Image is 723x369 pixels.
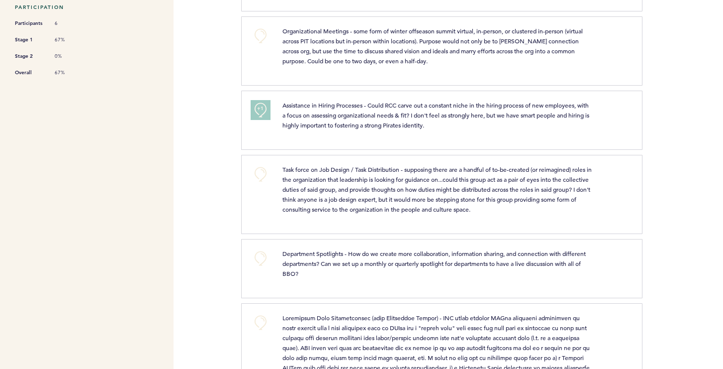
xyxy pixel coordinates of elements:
span: 0% [55,53,85,60]
button: +1 [251,100,271,120]
span: 6 [55,20,85,27]
span: Stage 1 [15,35,45,45]
span: Task force on Job Design / Task Distribution - supposing there are a handful of to-be-created (or... [282,165,593,213]
span: Overall [15,68,45,78]
span: Assistance in Hiring Processes - Could RCC carve out a constant niche in the hiring process of ne... [282,101,591,129]
h5: Participation [15,4,159,10]
span: Stage 2 [15,51,45,61]
span: Participants [15,18,45,28]
span: Department Spotlights - How do we create more collaboration, information sharing, and connection ... [282,249,587,277]
span: Organizational Meetings - some form of winter offseason summit virtual, in-person, or clustered i... [282,27,584,65]
span: +1 [257,104,264,114]
span: 67% [55,36,85,43]
span: 67% [55,69,85,76]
